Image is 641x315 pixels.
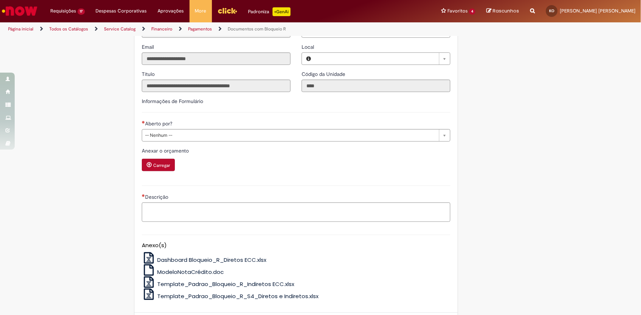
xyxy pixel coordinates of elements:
[302,53,315,65] button: Local, Visualizar este registro
[157,280,294,288] span: Template_Padrao_Bloqueio_R_Indiretos ECC.xlsx
[78,8,85,15] span: 17
[157,292,318,300] span: Template_Padrao_Bloqueio_R_S4_Diretos e Indiretos.xlsx
[493,7,519,14] span: Rascunhos
[145,120,174,127] span: Aberto por?
[302,80,450,92] input: Código da Unidade
[145,129,435,141] span: -- Nenhum --
[142,280,294,288] a: Template_Padrao_Bloqueio_R_Indiretos ECC.xlsx
[549,8,554,13] span: KO
[302,70,347,78] label: Somente leitura - Código da Unidade
[142,52,291,65] input: Email
[6,22,422,36] ul: Trilhas de página
[486,8,519,15] a: Rascunhos
[142,194,145,197] span: Necessários
[157,256,266,264] span: Dashboard Bloqueio_R_Diretos ECC.xlsx
[195,7,206,15] span: More
[142,147,190,154] span: Anexar o orçamento
[142,80,291,92] input: Título
[8,26,33,32] a: Página inicial
[142,71,156,77] span: Somente leitura - Título
[447,7,468,15] span: Favoritos
[302,44,316,50] span: Local
[96,7,147,15] span: Despesas Corporativas
[142,121,145,124] span: Necessários
[142,98,203,105] label: Informações de Formulário
[228,26,286,32] a: Documentos com Bloqueio R
[104,26,136,32] a: Service Catalog
[151,26,172,32] a: Financeiro
[142,202,450,222] textarea: Descrição
[1,4,39,18] img: ServiceNow
[217,5,237,16] img: click_logo_yellow_360x200.png
[142,43,155,51] label: Somente leitura - Email
[142,44,155,50] span: Somente leitura - Email
[153,162,170,168] small: Carregar
[142,256,266,264] a: Dashboard Bloqueio_R_Diretos ECC.xlsx
[145,194,170,200] span: Descrição
[158,7,184,15] span: Aprovações
[142,292,318,300] a: Template_Padrao_Bloqueio_R_S4_Diretos e Indiretos.xlsx
[49,26,88,32] a: Todos os Catálogos
[157,268,224,276] span: ModeloNotaCrédito.doc
[302,71,347,77] span: Somente leitura - Código da Unidade
[142,159,175,171] button: Carregar anexo de Anexar o orçamento
[315,53,450,65] a: Limpar campo Local
[469,8,475,15] span: 4
[142,242,450,249] h5: Anexo(s)
[142,70,156,78] label: Somente leitura - Título
[142,268,224,276] a: ModeloNotaCrédito.doc
[248,7,291,16] div: Padroniza
[188,26,212,32] a: Pagamentos
[560,8,635,14] span: [PERSON_NAME] [PERSON_NAME]
[50,7,76,15] span: Requisições
[273,7,291,16] p: +GenAi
